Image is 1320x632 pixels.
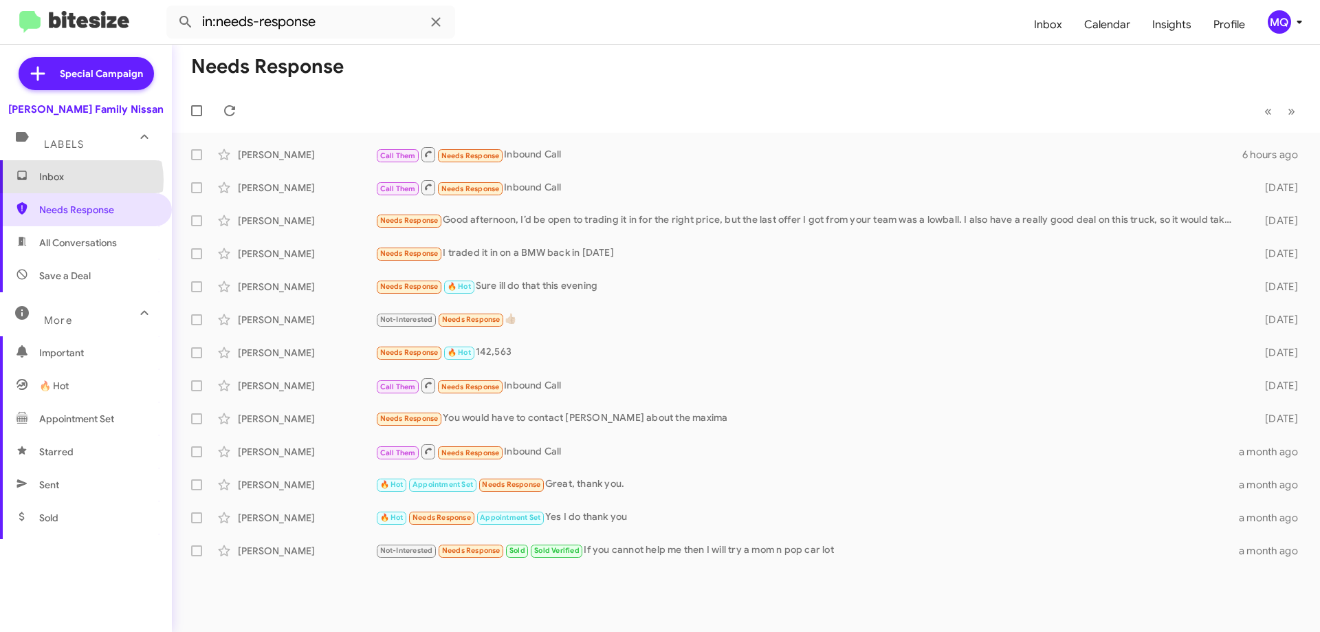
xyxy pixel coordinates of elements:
[441,382,500,391] span: Needs Response
[1239,478,1309,492] div: a month ago
[375,543,1239,558] div: If you cannot help me then I will try a mom n pop car lot
[380,249,439,258] span: Needs Response
[380,315,433,324] span: Not-Interested
[60,67,143,80] span: Special Campaign
[380,216,439,225] span: Needs Response
[1023,5,1073,45] a: Inbox
[19,57,154,90] a: Special Campaign
[238,412,375,426] div: [PERSON_NAME]
[39,412,114,426] span: Appointment Set
[375,411,1243,426] div: You would have to contact [PERSON_NAME] about the maxima
[441,151,500,160] span: Needs Response
[1242,148,1309,162] div: 6 hours ago
[166,6,455,39] input: Search
[380,480,404,489] span: 🔥 Hot
[238,280,375,294] div: [PERSON_NAME]
[1202,5,1256,45] a: Profile
[442,315,500,324] span: Needs Response
[1243,379,1309,393] div: [DATE]
[375,510,1239,525] div: Yes I do thank you
[1243,280,1309,294] div: [DATE]
[380,513,404,522] span: 🔥 Hot
[375,477,1239,492] div: Great, thank you.
[375,443,1239,460] div: Inbound Call
[480,513,540,522] span: Appointment Set
[238,181,375,195] div: [PERSON_NAME]
[39,269,91,283] span: Save a Deal
[375,312,1243,327] div: 👍🏼
[238,379,375,393] div: [PERSON_NAME]
[1243,181,1309,195] div: [DATE]
[238,247,375,261] div: [PERSON_NAME]
[1268,10,1291,34] div: MQ
[39,379,69,393] span: 🔥 Hot
[1257,97,1303,125] nav: Page navigation example
[1256,97,1280,125] button: Previous
[534,546,580,555] span: Sold Verified
[39,511,58,525] span: Sold
[1243,412,1309,426] div: [DATE]
[238,511,375,525] div: [PERSON_NAME]
[380,151,416,160] span: Call Them
[1243,247,1309,261] div: [DATE]
[380,282,439,291] span: Needs Response
[375,179,1243,196] div: Inbound Call
[1256,10,1305,34] button: MQ
[482,480,540,489] span: Needs Response
[1239,511,1309,525] div: a month ago
[1073,5,1141,45] a: Calendar
[238,313,375,327] div: [PERSON_NAME]
[441,448,500,457] span: Needs Response
[375,213,1243,228] div: Good afternoon, I’d be open to trading it in for the right price, but the last offer I got from y...
[441,184,500,193] span: Needs Response
[1239,544,1309,558] div: a month ago
[1141,5,1202,45] a: Insights
[44,138,84,151] span: Labels
[442,546,500,555] span: Needs Response
[380,184,416,193] span: Call Them
[380,414,439,423] span: Needs Response
[380,382,416,391] span: Call Them
[238,148,375,162] div: [PERSON_NAME]
[44,314,72,327] span: More
[1239,445,1309,459] div: a month ago
[238,214,375,228] div: [PERSON_NAME]
[39,170,156,184] span: Inbox
[412,513,471,522] span: Needs Response
[238,346,375,360] div: [PERSON_NAME]
[375,146,1242,163] div: Inbound Call
[380,348,439,357] span: Needs Response
[412,480,473,489] span: Appointment Set
[375,246,1243,261] div: I traded it in on a BMW back in [DATE]
[375,279,1243,294] div: Sure ill do that this evening
[375,377,1243,394] div: Inbound Call
[509,546,525,555] span: Sold
[238,544,375,558] div: [PERSON_NAME]
[191,56,344,78] h1: Needs Response
[1279,97,1303,125] button: Next
[448,348,471,357] span: 🔥 Hot
[8,102,164,116] div: [PERSON_NAME] Family Nissan
[39,346,156,360] span: Important
[238,445,375,459] div: [PERSON_NAME]
[1288,102,1295,120] span: »
[1243,313,1309,327] div: [DATE]
[375,345,1243,360] div: 142,563
[1243,346,1309,360] div: [DATE]
[39,203,156,217] span: Needs Response
[39,236,117,250] span: All Conversations
[448,282,471,291] span: 🔥 Hot
[39,478,59,492] span: Sent
[1264,102,1272,120] span: «
[238,478,375,492] div: [PERSON_NAME]
[380,448,416,457] span: Call Them
[380,546,433,555] span: Not-Interested
[1243,214,1309,228] div: [DATE]
[39,445,74,459] span: Starred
